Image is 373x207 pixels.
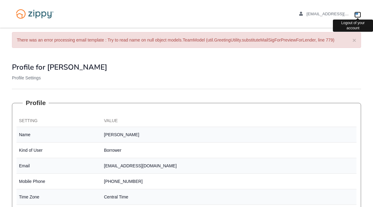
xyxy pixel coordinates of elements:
th: Setting [17,115,102,127]
td: Borrower [102,143,357,158]
td: [PHONE_NUMBER] [102,174,357,189]
h1: Profile for [PERSON_NAME] [12,63,361,71]
td: Mobile Phone [17,174,102,189]
div: Logout of your account [333,20,373,32]
td: Email [17,158,102,174]
td: [EMAIL_ADDRESS][DOMAIN_NAME] [102,158,357,174]
button: × [352,37,356,43]
img: Logo [12,6,58,22]
td: [PERSON_NAME] [102,127,357,143]
td: Time Zone [17,189,102,205]
td: Central Time [102,189,357,205]
legend: Profile [23,98,49,107]
p: Profile Settings [12,75,361,81]
div: There was an error processing email template : Try to read name on null object models.TeamModel (... [12,32,361,48]
td: Kind of User [17,143,102,158]
a: Log out [354,12,361,18]
th: Value [102,115,357,127]
td: Name [17,127,102,143]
